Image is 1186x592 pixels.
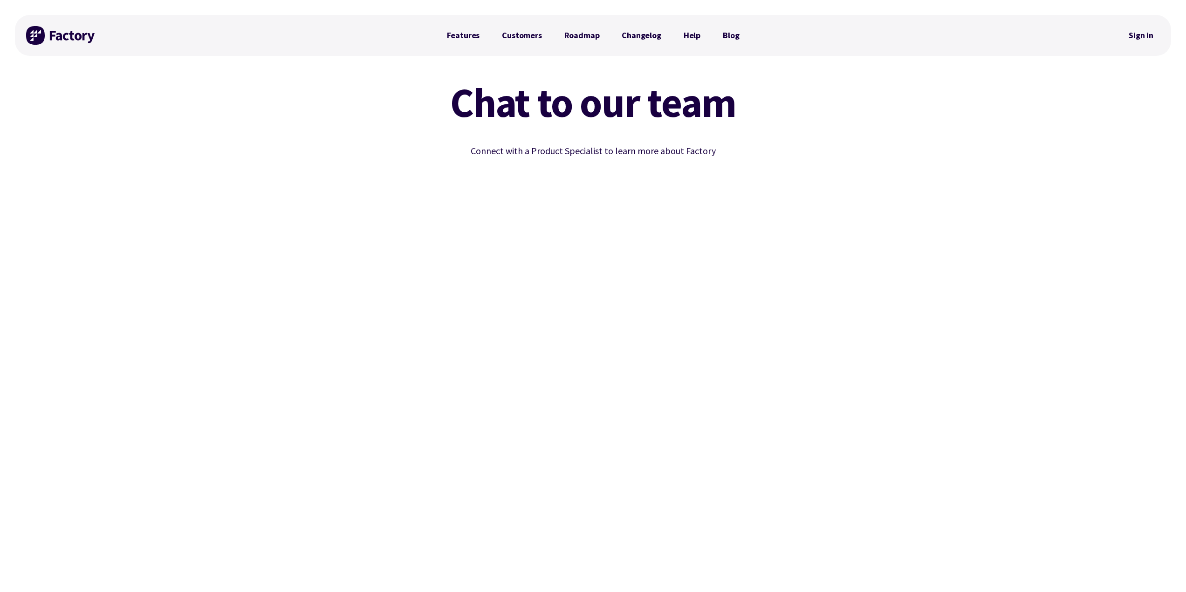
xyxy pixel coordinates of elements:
[712,26,750,45] a: Blog
[672,26,712,45] a: Help
[553,26,611,45] a: Roadmap
[26,26,96,45] img: Factory
[381,143,805,158] p: Connect with a Product Specialist to learn more about Factory
[1122,25,1160,46] nav: Secondary Navigation
[436,26,491,45] a: Features
[610,26,672,45] a: Changelog
[436,26,751,45] nav: Primary Navigation
[381,82,805,123] h1: Chat to our team
[1122,25,1160,46] a: Sign in
[491,26,553,45] a: Customers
